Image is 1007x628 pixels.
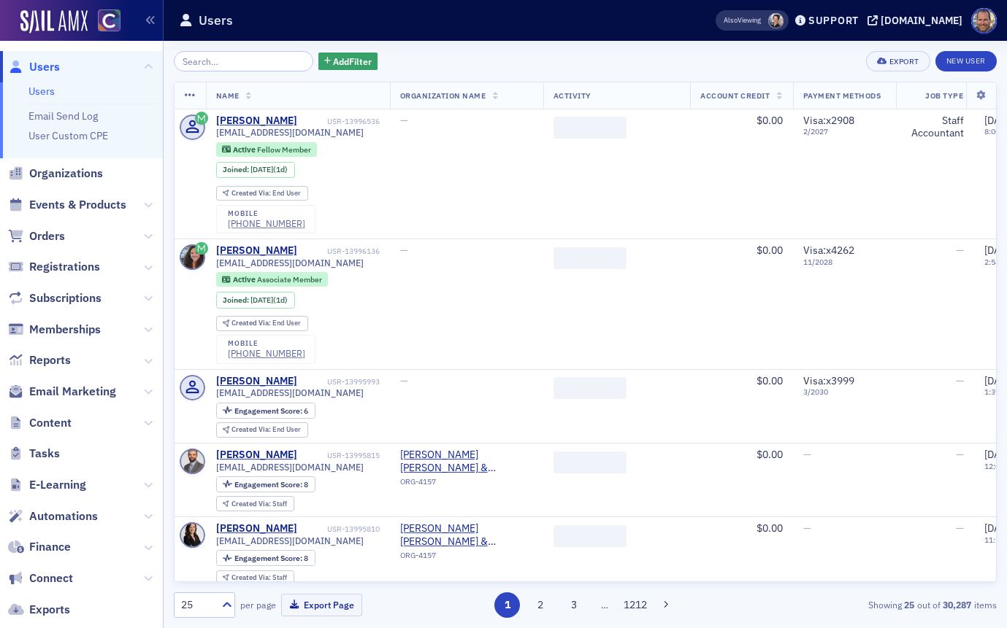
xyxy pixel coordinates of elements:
button: 3 [561,592,586,618]
span: $0.00 [757,374,783,387]
a: View Homepage [88,9,120,34]
div: USR-13996536 [299,117,380,126]
a: Active Associate Member [222,275,321,284]
span: Joined : [223,165,250,174]
div: USR-13996136 [299,247,380,256]
div: 25 [181,597,213,613]
span: 2 / 2027 [803,127,886,136]
span: $0.00 [757,114,783,127]
label: per page [240,598,276,611]
a: [PERSON_NAME] [PERSON_NAME] & [PERSON_NAME] PC [400,449,533,474]
a: [PHONE_NUMBER] [228,218,305,229]
input: Search… [174,51,313,71]
div: Created Via: Staff [216,570,294,586]
div: Export [889,58,919,66]
div: End User [231,426,301,434]
strong: 30,287 [941,598,974,611]
a: Email Send Log [28,109,98,123]
button: 2 [528,592,554,618]
button: [DOMAIN_NAME] [868,15,968,26]
span: Visa : x3999 [803,374,854,387]
span: ‌ [554,451,627,473]
span: Organizations [29,166,103,182]
div: mobile [228,339,305,348]
span: E-Learning [29,477,86,493]
a: Events & Products [8,197,126,213]
a: Finance [8,539,71,555]
button: 1 [494,592,520,618]
span: Orders [29,228,65,244]
span: ‌ [554,377,627,399]
a: Subscriptions [8,290,102,306]
div: (1d) [250,295,288,305]
h1: Users [199,12,233,29]
a: Email Marketing [8,384,116,400]
span: Created Via : [231,188,272,198]
span: $0.00 [757,244,783,257]
div: Support [808,14,859,27]
span: Users [29,59,60,75]
div: Joined: 2025-08-12 00:00:00 [216,162,295,178]
div: Active: Active: Fellow Member [216,142,318,157]
a: New User [935,51,997,71]
span: Add Filter [333,55,372,68]
a: [PHONE_NUMBER] [228,348,305,359]
strong: 25 [902,598,917,611]
img: SailAMX [20,10,88,34]
a: Reports [8,352,71,368]
span: $0.00 [757,522,783,535]
div: 6 [234,407,308,415]
div: USR-13995815 [299,451,380,460]
span: Automations [29,508,98,524]
div: Staff [231,500,287,508]
span: Created Via : [231,425,272,434]
span: [EMAIL_ADDRESS][DOMAIN_NAME] [216,127,364,138]
span: — [956,448,964,461]
span: Joined : [223,295,250,305]
div: 8 [234,481,308,489]
a: [PERSON_NAME] [216,449,297,462]
img: SailAMX [98,9,120,32]
span: Activity [554,90,591,101]
div: Showing out of items [732,598,997,611]
a: [PERSON_NAME] [216,115,297,128]
div: ORG-4157 [400,477,533,492]
span: — [400,244,408,257]
span: Active [233,144,257,155]
a: [PERSON_NAME] [216,375,297,388]
div: End User [231,319,301,327]
span: Fellow Member [257,144,311,155]
div: Created Via: End User [216,422,308,438]
div: [DOMAIN_NAME] [881,14,962,27]
a: Exports [8,602,70,618]
span: ‌ [554,525,627,547]
span: Content [29,415,72,431]
button: Export Page [281,594,362,616]
span: Engagement Score : [234,479,304,489]
div: Created Via: End User [216,186,308,201]
span: 3 / 2030 [803,387,886,397]
span: Events & Products [29,197,126,213]
button: AddFilter [318,53,378,71]
a: Organizations [8,166,103,182]
a: Connect [8,570,73,586]
span: Created Via : [231,318,272,327]
span: [EMAIL_ADDRESS][DOMAIN_NAME] [216,257,364,268]
a: Automations [8,508,98,524]
span: — [803,448,811,461]
span: Job Type [925,90,963,101]
span: Name [216,90,240,101]
span: Engagement Score : [234,553,304,563]
span: Engagement Score : [234,406,304,416]
div: Staff Accountant [906,115,964,140]
span: Subscriptions [29,290,102,306]
span: Registrations [29,259,100,275]
span: — [400,114,408,127]
span: … [594,598,615,611]
a: Active Fellow Member [222,144,310,154]
a: User Custom CPE [28,129,108,142]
